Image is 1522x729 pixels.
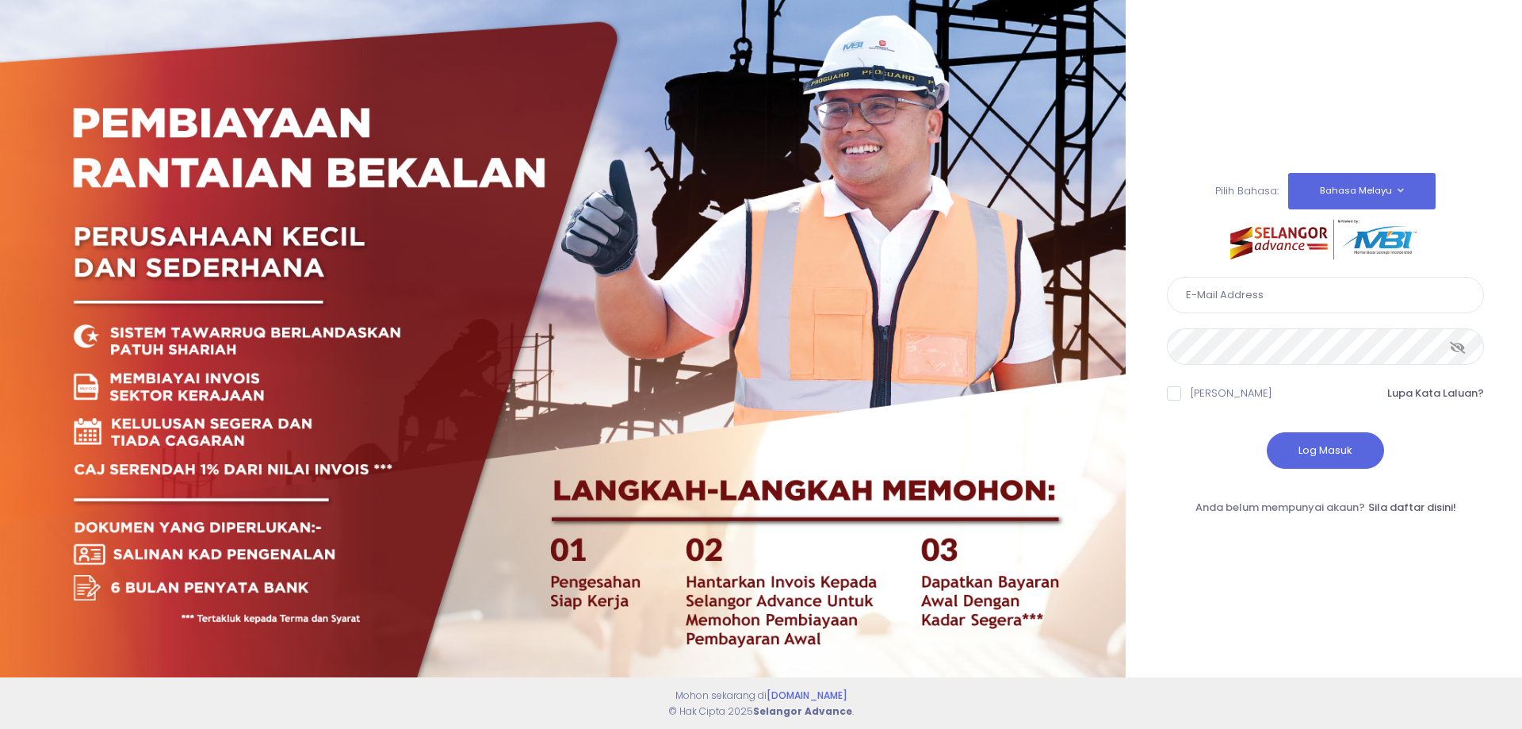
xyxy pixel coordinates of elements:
button: Log Masuk [1267,432,1384,469]
span: Anda belum mempunyai akaun? [1195,500,1365,515]
input: E-Mail Address [1167,277,1484,313]
label: [PERSON_NAME] [1191,386,1272,401]
span: Mohon sekarang di © Hak Cipta 2025 . [668,689,854,718]
strong: Selangor Advance [753,704,852,718]
img: selangor-advance.png [1230,220,1421,259]
span: Pilih Bahasa: [1215,183,1279,198]
button: Bahasa Melayu [1288,173,1436,209]
a: Sila daftar disini! [1368,500,1456,515]
a: Lupa Kata Laluan? [1387,386,1484,401]
a: [DOMAIN_NAME] [767,689,847,702]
